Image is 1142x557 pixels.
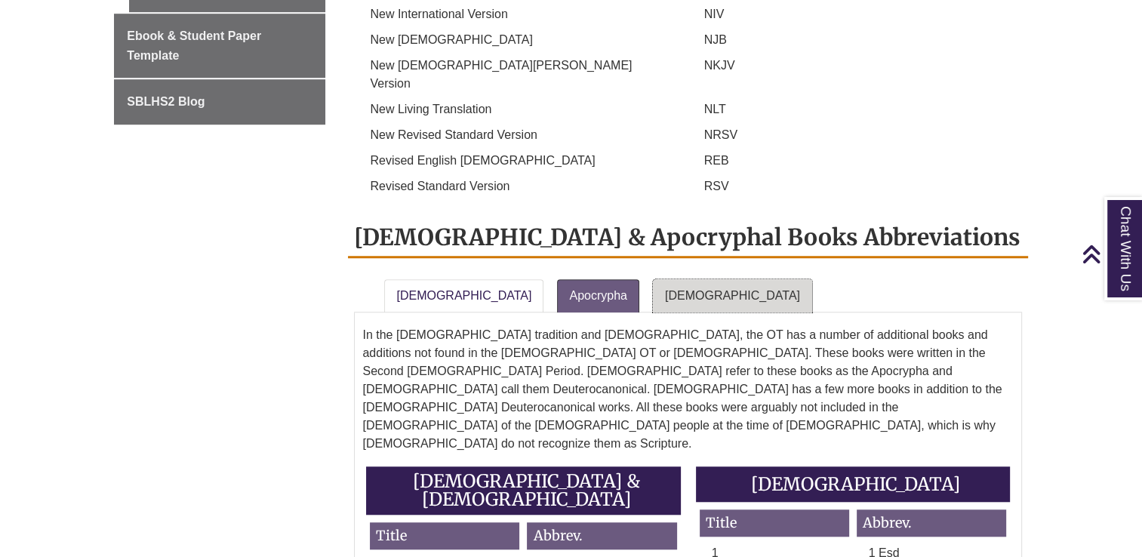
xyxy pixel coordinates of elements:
h4: Abbrev. [857,509,1006,537]
h3: [DEMOGRAPHIC_DATA] & [DEMOGRAPHIC_DATA] [366,466,680,515]
p: RSV [692,177,1018,195]
h3: [DEMOGRAPHIC_DATA] [696,466,1010,502]
p: Revised English [DEMOGRAPHIC_DATA] [358,152,684,170]
a: [DEMOGRAPHIC_DATA] [384,279,543,312]
p: REB [692,152,1018,170]
p: New Revised Standard Version [358,126,684,144]
h2: [DEMOGRAPHIC_DATA] & Apocryphal Books Abbreviations [348,218,1027,258]
a: Apocrypha [557,279,639,312]
p: NKJV [692,57,1018,75]
span: SBLHS2 Blog [127,95,205,108]
p: New [DEMOGRAPHIC_DATA] [358,31,684,49]
p: Revised Standard Version [358,177,684,195]
a: Ebook & Student Paper Template [114,14,325,78]
p: NIV [692,5,1018,23]
a: Back to Top [1082,244,1138,264]
h4: Title [700,509,849,537]
h4: Abbrev. [527,522,676,549]
span: Ebook & Student Paper Template [127,29,261,62]
p: NLT [692,100,1018,118]
p: In the [DEMOGRAPHIC_DATA] tradition and [DEMOGRAPHIC_DATA], the OT has a number of additional boo... [362,320,1013,459]
p: New Living Translation [358,100,684,118]
p: New International Version [358,5,684,23]
p: NJB [692,31,1018,49]
p: NRSV [692,126,1018,144]
p: New [DEMOGRAPHIC_DATA][PERSON_NAME] Version [358,57,684,93]
a: [DEMOGRAPHIC_DATA] [653,279,812,312]
h4: Title [370,522,519,549]
a: SBLHS2 Blog [114,79,325,125]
